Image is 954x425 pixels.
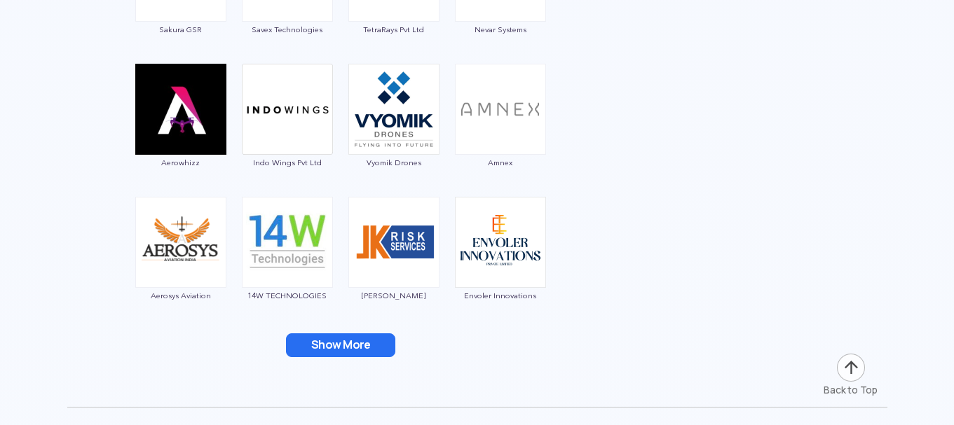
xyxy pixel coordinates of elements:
span: Nevar Systems [454,25,547,34]
a: Indo Wings Pvt Ltd [241,102,334,167]
a: Envoler Innovations [454,235,547,300]
span: Aerosys Aviation [135,291,227,300]
a: [PERSON_NAME] [348,235,440,300]
img: ic_envoler.png [455,197,546,288]
span: TetraRays Pvt Ltd [348,25,440,34]
span: Savex Technologies [241,25,334,34]
a: Amnex [454,102,547,167]
img: ic_Indo%20Wings%20Pvt%20Ltd.png [242,64,333,155]
img: ic_arrow-up.png [836,352,866,383]
img: img_saptrishi.png [348,197,439,288]
span: Sakura GSR [135,25,227,34]
span: Amnex [454,158,547,167]
span: Envoler Innovations [454,291,547,300]
span: 14W TECHNOLOGIES [241,291,334,300]
img: ic_vyomik.png [348,64,439,155]
img: ic_aerowhizz.png [135,64,226,155]
span: [PERSON_NAME] [348,291,440,300]
div: Back to Top [824,383,878,397]
a: Vyomik Drones [348,102,440,167]
img: ic_14wtech%20copy.png [242,197,333,288]
span: Aerowhizz [135,158,227,167]
a: Aerosys Aviation [135,235,227,300]
span: Vyomik Drones [348,158,440,167]
a: 14W TECHNOLOGIES [241,235,334,300]
a: Aerowhizz [135,102,227,167]
img: img_amnex.png [455,64,546,155]
img: img_aerosys.png [135,197,226,288]
span: Indo Wings Pvt Ltd [241,158,334,167]
button: Show More [286,333,395,357]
